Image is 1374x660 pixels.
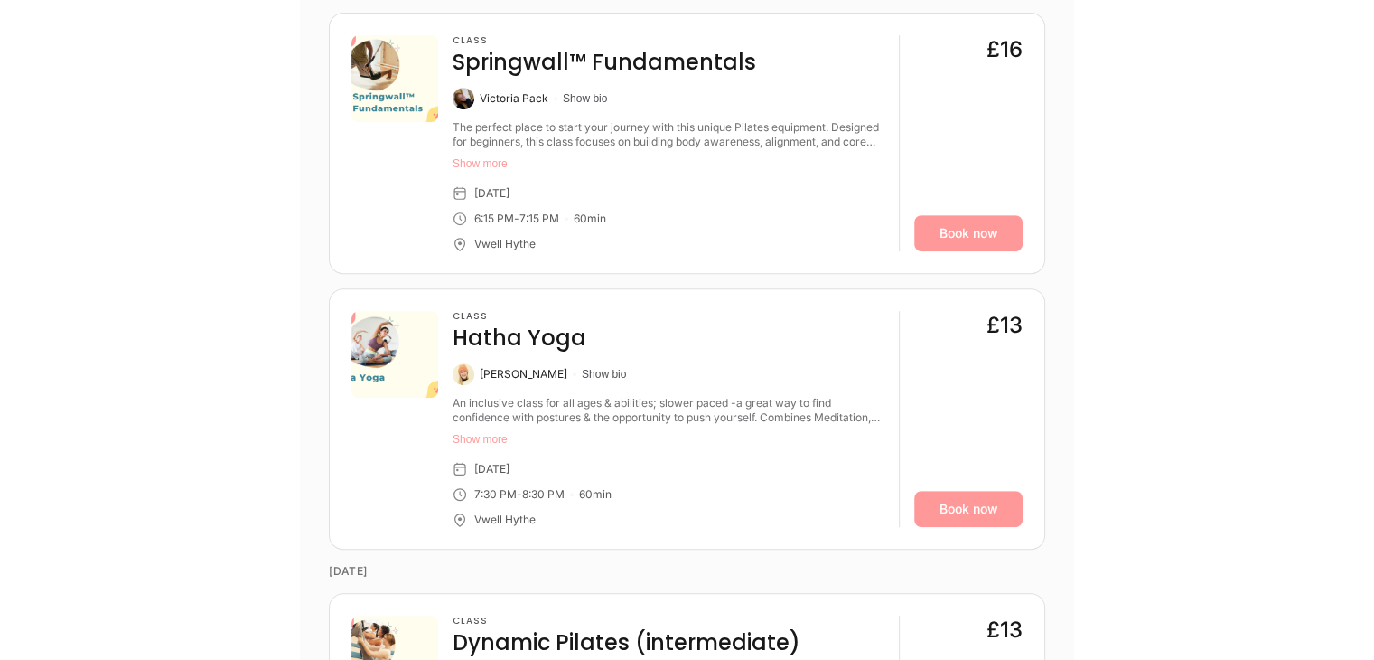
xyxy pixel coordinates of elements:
h3: Class [453,616,800,627]
button: Show bio [582,367,626,382]
div: [DATE] [474,186,509,201]
div: - [517,487,522,502]
div: 8:30 PM [522,487,565,502]
div: [PERSON_NAME] [480,367,567,382]
div: [DATE] [474,462,509,476]
h3: Class [453,35,756,46]
div: 60 min [579,487,612,502]
div: Vwell Hythe [474,513,536,527]
button: Show more [453,432,884,447]
div: 60 min [574,212,606,226]
div: 7:30 PM [474,487,517,502]
img: Kate Alexander [453,363,474,385]
a: Book now [914,491,1023,527]
div: £13 [986,616,1023,645]
div: - [514,212,519,226]
time: [DATE] [329,550,1045,593]
div: £13 [986,311,1023,340]
img: 14be0ce3-d8c7-446d-bb14-09f6601fc29a.png [351,35,438,122]
div: 7:15 PM [519,212,559,226]
button: Show bio [563,91,607,106]
div: £16 [986,35,1023,64]
h4: Dynamic Pilates (intermediate) [453,628,800,657]
div: Victoria Pack [480,91,548,106]
div: An inclusive class for all ages & abilities; slower paced -a great way to find confidence with po... [453,396,884,425]
div: Vwell Hythe [474,237,536,251]
div: The perfect place to start your journey with this unique Pilates equipment. Designed for beginner... [453,120,884,149]
h4: Hatha Yoga [453,324,586,353]
img: Victoria Pack [453,88,474,109]
h4: Springwall™ Fundamentals [453,48,756,77]
img: 53d83a91-d805-44ac-b3fe-e193bac87da4.png [351,311,438,398]
h3: Class [453,311,586,322]
div: 6:15 PM [474,212,514,226]
a: Book now [914,215,1023,251]
button: Show more [453,156,884,171]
